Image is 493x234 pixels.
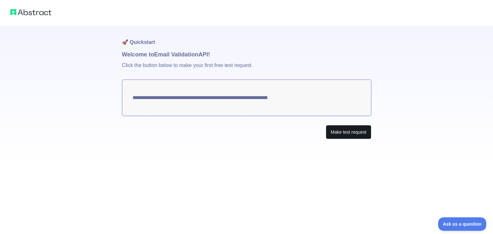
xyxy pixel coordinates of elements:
[438,217,487,231] iframe: Toggle Customer Support
[122,59,371,79] p: Click the button below to make your first free test request.
[122,50,371,59] h1: Welcome to Email Validation API!
[122,26,371,50] h1: 🚀 Quickstart
[10,8,51,17] img: Abstract logo
[326,125,371,139] button: Make test request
